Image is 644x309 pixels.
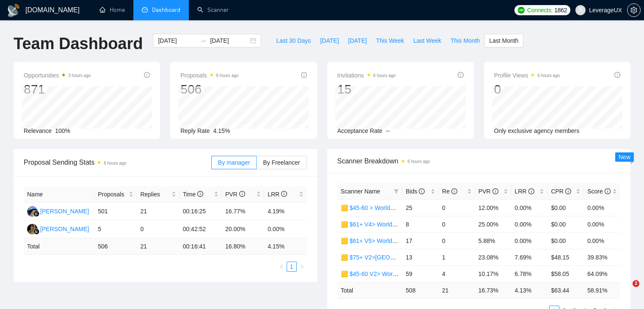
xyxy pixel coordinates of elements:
[297,262,307,272] li: Next Page
[578,7,583,13] span: user
[27,206,38,217] img: AA
[489,36,518,45] span: Last Month
[24,238,94,255] td: Total
[619,154,630,160] span: New
[287,262,297,272] li: 1
[587,188,610,195] span: Score
[341,237,503,244] a: 🟨 $61+ V5> World_Design+Dev_Antony-Full-Stack_General
[183,191,203,198] span: Time
[584,282,620,298] td: 58.91 %
[528,188,534,194] span: info-circle
[475,216,511,232] td: 25.00%
[222,238,264,255] td: 16.80 %
[511,232,548,249] td: 0.00%
[24,127,52,134] span: Relevance
[180,70,238,80] span: Proposals
[200,37,207,44] span: swap-right
[180,203,222,221] td: 00:16:25
[547,265,584,282] td: $58.05
[475,265,511,282] td: 10.17%
[100,6,125,14] a: homeHome
[337,127,383,134] span: Acceptance Rate
[402,232,439,249] td: 17
[584,199,620,216] td: 0.00%
[475,249,511,265] td: 23.08%
[475,282,511,298] td: 16.73 %
[614,72,620,78] span: info-circle
[33,229,39,235] img: gigradar-bm.png
[137,203,179,221] td: 21
[137,221,179,238] td: 0
[633,280,639,287] span: 2
[218,159,250,166] span: By manager
[279,264,284,269] span: left
[373,73,396,78] time: 6 hours ago
[451,36,480,45] span: This Month
[511,216,548,232] td: 0.00%
[341,221,492,228] a: 🟨 $61+ V4> World_Design Only_Roman-UX/UI_General
[337,81,396,97] div: 15
[511,249,548,265] td: 7.69%
[40,224,89,234] div: [PERSON_NAME]
[94,203,137,221] td: 501
[27,207,89,214] a: AA[PERSON_NAME]
[584,232,620,249] td: 0.00%
[24,157,211,168] span: Proposal Sending Stats
[547,232,584,249] td: $0.00
[40,207,89,216] div: [PERSON_NAME]
[439,282,475,298] td: 21
[348,36,367,45] span: [DATE]
[402,265,439,282] td: 59
[402,282,439,298] td: 508
[222,203,264,221] td: 16.77%
[297,262,307,272] button: right
[615,280,636,301] iframe: Intercom live chat
[494,81,560,97] div: 0
[451,188,457,194] span: info-circle
[24,70,91,80] span: Opportunities
[264,203,307,221] td: 4.19%
[371,34,409,47] button: This Week
[547,216,584,232] td: $0.00
[409,34,446,47] button: Last Week
[605,188,611,194] span: info-circle
[386,127,390,134] span: --
[547,199,584,216] td: $0.00
[478,188,498,195] span: PVR
[27,225,89,232] a: NK[PERSON_NAME]
[337,70,396,80] span: Invitations
[584,249,620,265] td: 39.83%
[439,216,475,232] td: 0
[180,238,222,255] td: 00:16:41
[315,34,343,47] button: [DATE]
[142,7,148,13] span: dashboard
[439,199,475,216] td: 0
[239,191,245,197] span: info-circle
[276,36,311,45] span: Last 30 Days
[337,282,403,298] td: Total
[33,211,39,217] img: gigradar-bm.png
[475,199,511,216] td: 12.00%
[402,216,439,232] td: 8
[551,188,571,195] span: CPR
[341,270,508,277] a: 🟨 $45-60 V2> World_Design+Dev_Antony-Front-End_General
[27,224,38,235] img: NK
[511,265,548,282] td: 6.78%
[439,265,475,282] td: 4
[94,186,137,203] th: Proposals
[554,6,567,15] span: 1862
[584,265,620,282] td: 64.09%
[484,34,523,47] button: Last Month
[197,6,229,14] a: searchScanner
[402,199,439,216] td: 25
[68,73,91,78] time: 3 hours ago
[320,36,339,45] span: [DATE]
[94,221,137,238] td: 5
[458,72,464,78] span: info-circle
[268,191,287,198] span: LRR
[547,249,584,265] td: $48.15
[197,191,203,197] span: info-circle
[511,199,548,216] td: 0.00%
[392,185,401,198] span: filter
[547,282,584,298] td: $ 63.44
